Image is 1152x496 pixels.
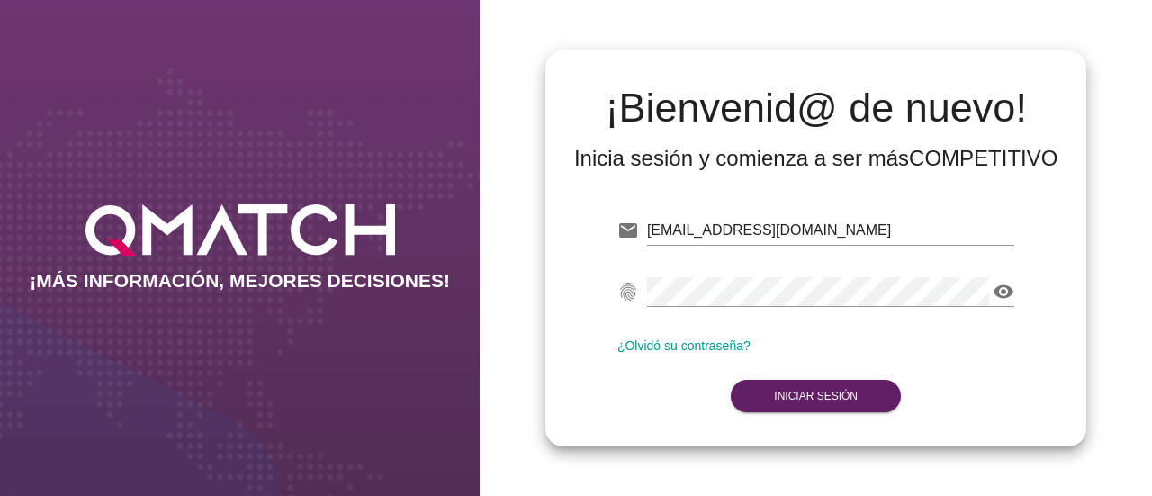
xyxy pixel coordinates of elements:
[731,380,901,412] button: Iniciar Sesión
[647,216,1015,245] input: E-mail
[617,220,639,241] i: email
[574,144,1058,173] div: Inicia sesión y comienza a ser más
[30,270,450,292] h2: ¡MÁS INFORMACIÓN, MEJORES DECISIONES!
[617,281,639,302] i: fingerprint
[617,338,751,353] a: ¿Olvidó su contraseña?
[574,86,1058,130] h2: ¡Bienvenid@ de nuevo!
[774,390,858,402] strong: Iniciar Sesión
[993,281,1014,302] i: visibility
[909,146,1057,170] strong: COMPETITIVO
